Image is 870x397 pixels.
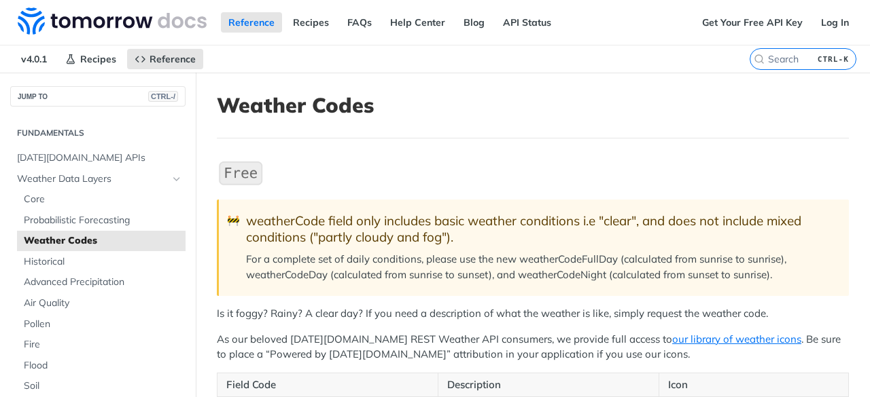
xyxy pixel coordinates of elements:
span: Probabilistic Forecasting [24,214,182,227]
a: Reference [127,49,203,69]
a: Recipes [58,49,124,69]
span: Pollen [24,318,182,331]
a: Soil [17,376,186,396]
a: Probabilistic Forecasting [17,210,186,231]
span: Soil [24,379,182,393]
a: Air Quality [17,293,186,314]
a: Help Center [383,12,453,33]
span: Flood [24,359,182,373]
p: For a complete set of daily conditions, please use the new weatherCodeFullDay (calculated from su... [246,252,835,282]
h2: Fundamentals [10,127,186,139]
p: Is it foggy? Rainy? A clear day? If you need a description of what the weather is like, simply re... [217,306,849,322]
img: Tomorrow.io Weather API Docs [18,7,207,35]
a: our library of weather icons [672,333,801,345]
a: Fire [17,335,186,355]
a: Weather Data LayersHide subpages for Weather Data Layers [10,169,186,189]
kbd: CTRL-K [814,52,852,66]
span: Historical [24,255,182,269]
a: Log In [814,12,856,33]
button: Hide subpages for Weather Data Layers [171,174,182,185]
p: Icon [668,377,839,393]
svg: Search [754,54,765,64]
span: Fire [24,338,182,352]
span: Advanced Precipitation [24,276,182,289]
h1: Weather Codes [217,93,849,117]
span: CTRL-/ [148,91,178,102]
button: JUMP TOCTRL-/ [10,86,186,107]
span: Reference [150,53,196,65]
span: [DATE][DOMAIN_NAME] APIs [17,151,182,165]
span: Core [24,193,182,206]
span: Air Quality [24,297,182,310]
span: Weather Codes [24,234,182,248]
p: Field Code [226,377,429,393]
a: Recipes [285,12,336,33]
span: 🚧 [227,213,240,229]
span: Recipes [80,53,116,65]
a: Advanced Precipitation [17,272,186,292]
a: Historical [17,252,186,272]
a: Blog [456,12,492,33]
a: Get Your Free API Key [695,12,810,33]
p: As our beloved [DATE][DOMAIN_NAME] REST Weather API consumers, we provide full access to . Be sur... [217,332,849,362]
a: Core [17,189,186,210]
p: Description [447,377,650,393]
a: FAQs [340,12,379,33]
span: Weather Data Layers [17,172,168,186]
a: Weather Codes [17,231,186,251]
div: weatherCode field only includes basic weather conditions i.e "clear", and does not include mixed ... [246,213,835,245]
a: Pollen [17,314,186,335]
span: v4.0.1 [14,49,54,69]
a: API Status [495,12,559,33]
a: Flood [17,356,186,376]
a: [DATE][DOMAIN_NAME] APIs [10,148,186,168]
a: Reference [221,12,282,33]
